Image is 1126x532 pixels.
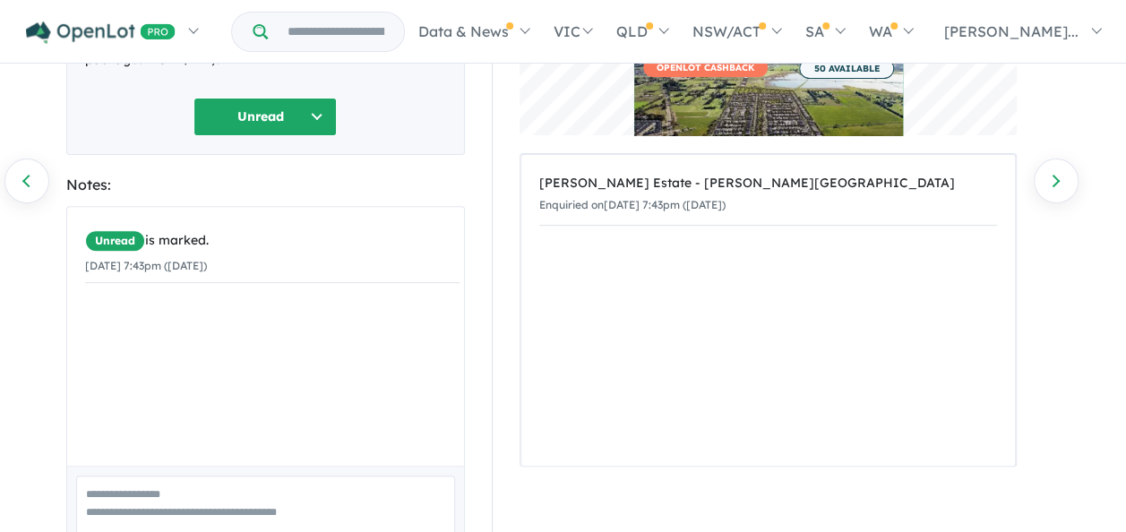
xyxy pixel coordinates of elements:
[799,58,894,79] span: 50 AVAILABLE
[539,198,726,211] small: Enquiried on [DATE] 7:43pm ([DATE])
[539,164,997,226] a: [PERSON_NAME] Estate - [PERSON_NAME][GEOGRAPHIC_DATA]Enquiried on[DATE] 7:43pm ([DATE])
[85,259,207,272] small: [DATE] 7:43pm ([DATE])
[193,98,337,136] button: Unread
[944,22,1079,40] span: [PERSON_NAME]...
[634,49,903,184] a: OPENLOT CASHBACK 50 AVAILABLE
[539,173,997,194] div: [PERSON_NAME] Estate - [PERSON_NAME][GEOGRAPHIC_DATA]
[26,21,176,44] img: Openlot PRO Logo White
[271,13,400,51] input: Try estate name, suburb, builder or developer
[643,58,768,77] span: OPENLOT CASHBACK
[85,230,460,252] div: is marked.
[85,230,145,252] span: Unread
[66,173,465,197] div: Notes:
